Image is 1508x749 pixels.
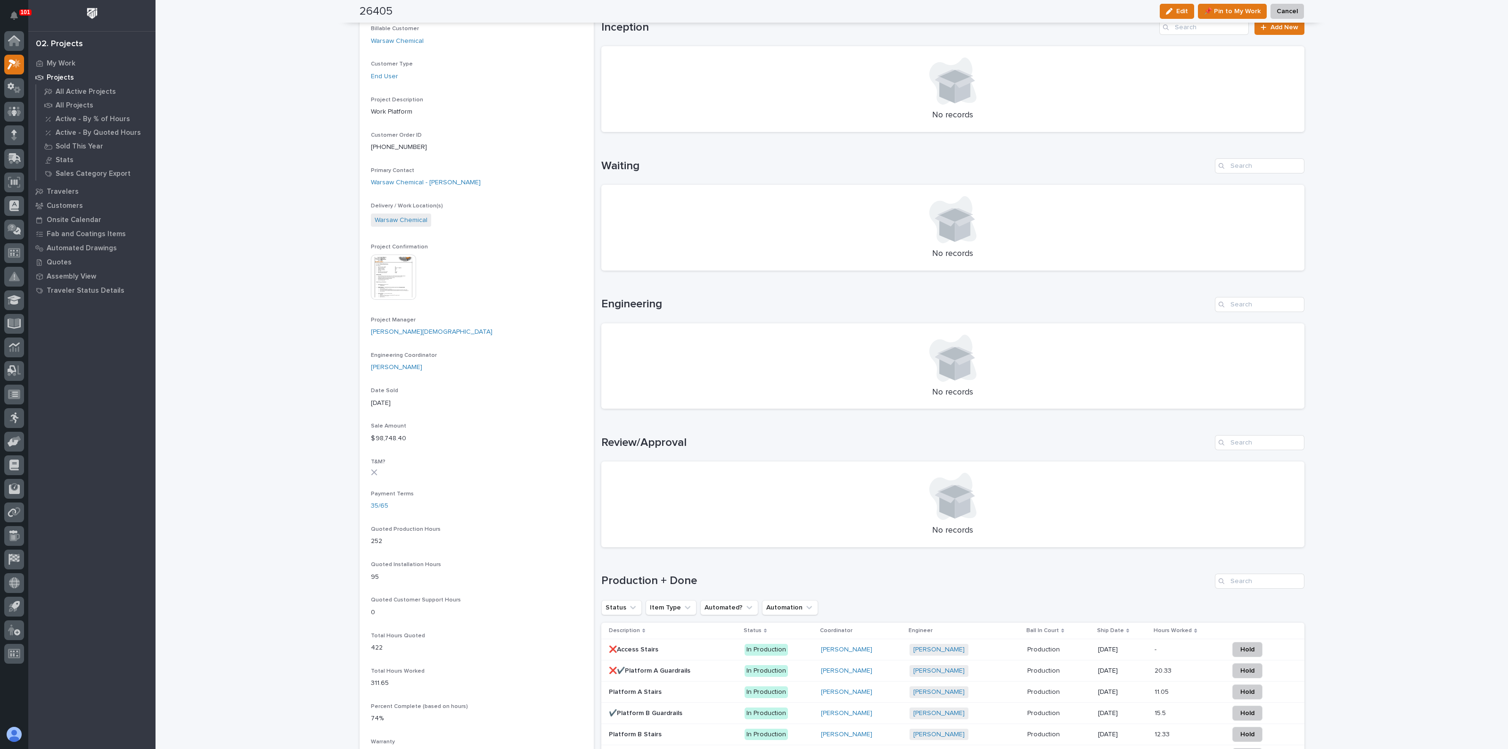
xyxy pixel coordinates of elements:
p: No records [613,110,1293,121]
p: Active - By Quoted Hours [56,129,141,137]
p: 311.65 [371,678,582,688]
a: Quotes [28,255,156,269]
a: [PERSON_NAME] [821,709,872,717]
p: ❌✔️Platform A Guardrails [609,665,692,675]
span: Primary Contact [371,168,414,173]
div: 02. Projects [36,39,83,49]
button: Cancel [1270,4,1304,19]
div: Search [1215,297,1304,312]
a: [PERSON_NAME] [371,362,422,372]
h1: Engineering [601,297,1211,311]
a: All Active Projects [36,85,156,98]
span: Percent Complete (based on hours) [371,704,468,709]
p: [DATE] [1098,731,1147,739]
p: No records [613,249,1293,259]
span: Hold [1240,665,1254,676]
span: Project Manager [371,317,416,323]
a: Active - By Quoted Hours [36,126,156,139]
button: Status [601,600,642,615]
a: [PERSON_NAME] [821,731,872,739]
p: Production [1027,729,1062,739]
p: Fab and Coatings Items [47,230,126,239]
button: Hold [1232,642,1262,657]
p: Hours Worked [1154,626,1192,636]
span: Warranty [371,739,395,745]
a: [PERSON_NAME][DEMOGRAPHIC_DATA] [371,327,492,337]
span: Hold [1240,686,1254,698]
p: No records [613,387,1293,398]
span: Quoted Customer Support Hours [371,597,461,603]
span: Cancel [1277,6,1298,17]
button: Item Type [646,600,697,615]
p: All Projects [56,101,93,110]
p: Sold This Year [56,142,103,151]
a: Assembly View [28,269,156,283]
a: [PERSON_NAME] [821,646,872,654]
a: Fab and Coatings Items [28,227,156,241]
a: Projects [28,70,156,84]
span: Customer Order ID [371,132,422,138]
img: Workspace Logo [83,5,101,22]
button: Hold [1232,663,1262,678]
tr: ❌Access Stairs❌Access Stairs In Production[PERSON_NAME] [PERSON_NAME] ProductionProduction [DATE]... [601,639,1304,660]
p: Active - By % of Hours [56,115,130,123]
p: ✔️Platform B Guardrails [609,708,684,717]
span: Total Hours Quoted [371,633,425,639]
a: End User [371,72,398,82]
p: No records [613,526,1293,536]
span: Hold [1240,729,1254,740]
p: Sales Category Export [56,170,131,178]
p: Quotes [47,258,72,267]
div: Search [1159,20,1249,35]
div: In Production [745,665,788,677]
a: [PERSON_NAME] [821,667,872,675]
h2: 26405 [360,5,393,18]
tr: Platform B StairsPlatform B Stairs In Production[PERSON_NAME] [PERSON_NAME] ProductionProduction ... [601,724,1304,745]
p: Production [1027,686,1062,696]
p: 12.33 [1155,729,1172,739]
p: Production [1027,665,1062,675]
a: [PERSON_NAME] [913,731,965,739]
p: Customers [47,202,83,210]
input: Search [1215,435,1304,450]
p: 11.05 [1155,686,1171,696]
a: [PERSON_NAME] [913,709,965,717]
p: [PHONE_NUMBER] [371,142,582,152]
p: 422 [371,643,582,653]
button: Edit [1160,4,1194,19]
p: Platform B Stairs [609,729,664,739]
div: Notifications101 [12,11,24,26]
p: Production [1027,708,1062,717]
a: Warsaw Chemical - [PERSON_NAME] [371,178,481,188]
p: 20.33 [1155,665,1173,675]
a: Customers [28,198,156,213]
p: $ 98,748.40 [371,434,582,444]
p: 252 [371,536,582,546]
p: 15.5 [1155,708,1168,717]
p: Status [744,626,762,636]
span: Quoted Installation Hours [371,562,441,568]
button: Hold [1232,684,1262,700]
a: [PERSON_NAME] [913,667,965,675]
p: 101 [21,9,30,16]
input: Search [1215,158,1304,173]
p: All Active Projects [56,88,116,96]
a: Onsite Calendar [28,213,156,227]
span: T&M? [371,459,385,465]
button: Notifications [4,6,24,25]
input: Search [1215,574,1304,589]
div: In Production [745,644,788,656]
a: Travelers [28,184,156,198]
h1: Inception [601,21,1156,34]
h1: Production + Done [601,574,1211,588]
p: - [1155,644,1158,654]
button: Hold [1232,706,1262,721]
div: In Production [745,729,788,741]
p: Coordinator [820,626,852,636]
a: All Projects [36,99,156,112]
tr: Platform A StairsPlatform A Stairs In Production[PERSON_NAME] [PERSON_NAME] ProductionProduction ... [601,682,1304,703]
button: users-avatar [4,724,24,744]
a: [PERSON_NAME] [913,646,965,654]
